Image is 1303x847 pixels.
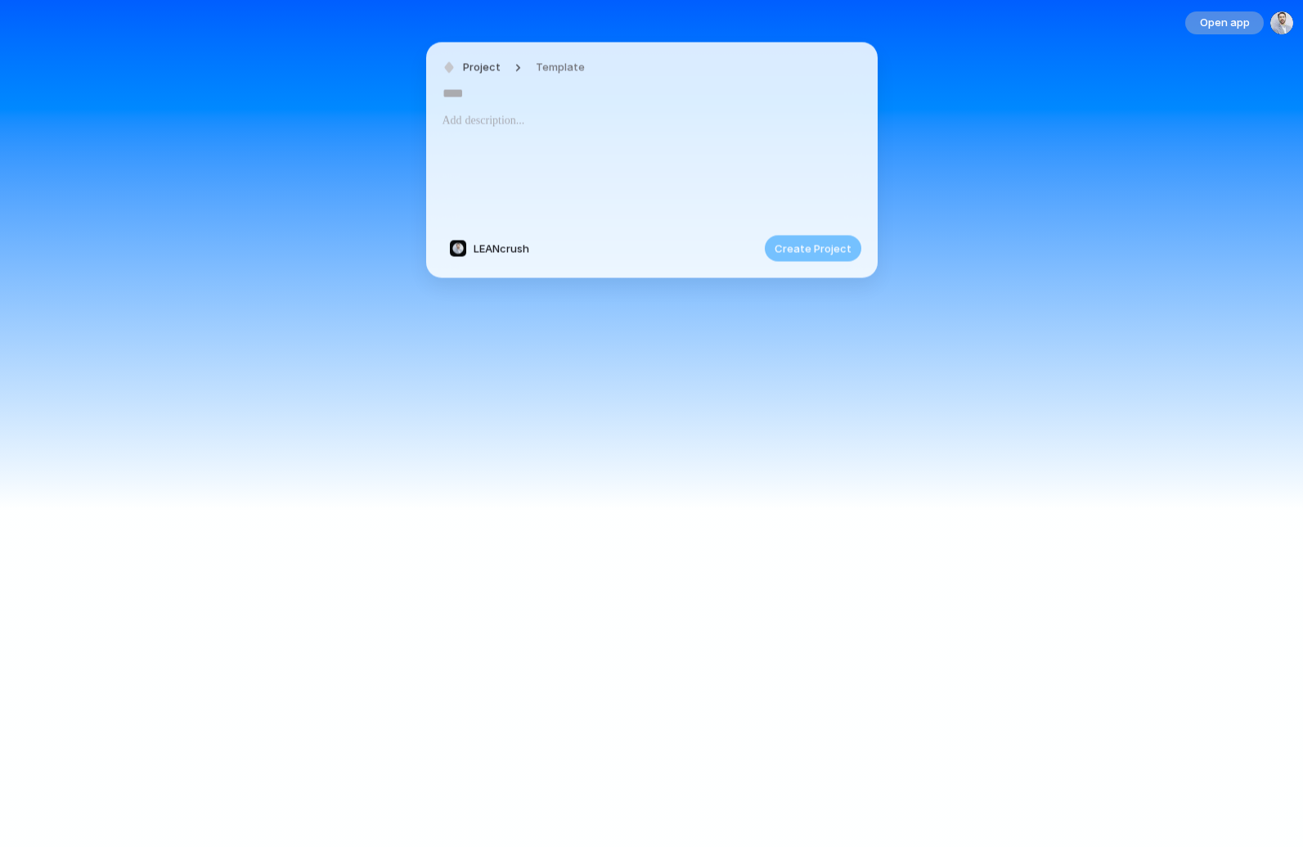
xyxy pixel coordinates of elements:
[1200,15,1250,31] span: Open app
[526,56,595,80] button: Template
[438,56,505,80] button: Project
[474,241,529,257] span: LEANcrush
[463,60,501,76] span: Project
[536,60,585,76] span: Template
[1185,11,1264,34] button: Open app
